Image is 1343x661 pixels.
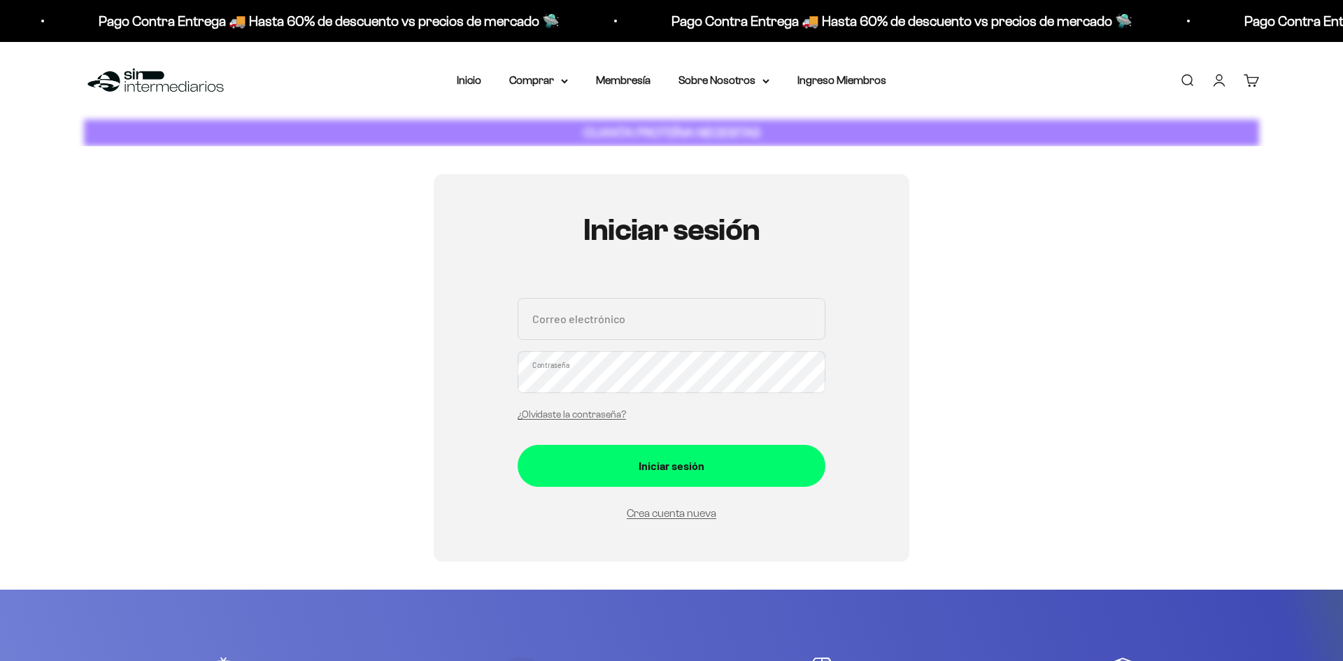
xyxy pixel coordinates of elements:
a: Inicio [457,74,481,86]
summary: Comprar [509,71,568,90]
a: Ingreso Miembros [797,74,886,86]
a: Membresía [596,74,651,86]
p: Pago Contra Entrega 🚚 Hasta 60% de descuento vs precios de mercado 🛸 [671,10,1132,32]
h1: Iniciar sesión [518,213,825,247]
p: Pago Contra Entrega 🚚 Hasta 60% de descuento vs precios de mercado 🛸 [99,10,560,32]
button: Iniciar sesión [518,445,825,487]
strong: CUANTA PROTEÍNA NECESITAS [583,125,760,140]
a: Crea cuenta nueva [627,507,716,519]
div: Iniciar sesión [546,457,797,475]
a: ¿Olvidaste la contraseña? [518,409,626,420]
summary: Sobre Nosotros [678,71,769,90]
